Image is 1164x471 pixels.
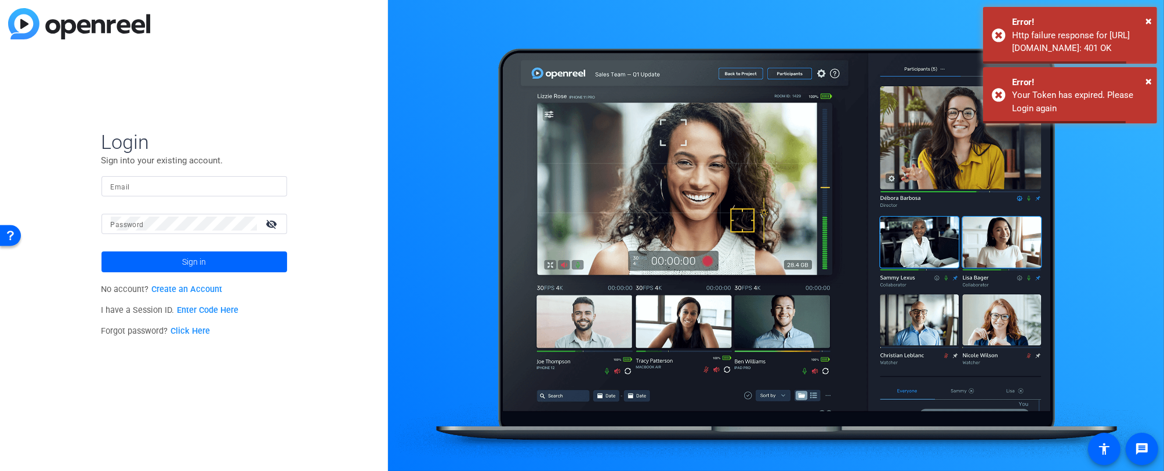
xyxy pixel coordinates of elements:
p: Sign into your existing account. [101,154,287,167]
mat-icon: accessibility [1097,442,1111,456]
span: No account? [101,284,223,294]
button: Close [1145,12,1152,30]
input: Enter Email Address [111,179,278,193]
span: I have a Session ID. [101,305,239,315]
mat-label: Email [111,183,130,191]
div: Error! [1012,16,1148,29]
a: Create an Account [151,284,222,294]
span: Sign in [182,247,206,276]
div: Http failure response for https://capture.openreel.com/api/filters/project: 401 OK [1012,29,1148,55]
a: Click Here [171,326,210,336]
mat-icon: visibility_off [259,216,287,232]
a: Enter Code Here [177,305,238,315]
span: × [1145,14,1152,28]
div: Your Token has expired. Please Login again [1012,89,1148,115]
div: Error! [1012,76,1148,89]
mat-label: Password [111,221,144,229]
span: Forgot password? [101,326,211,336]
mat-icon: message [1135,442,1149,456]
button: Close [1145,72,1152,90]
span: Login [101,130,287,154]
span: × [1145,74,1152,88]
button: Sign in [101,251,287,272]
img: blue-gradient.svg [8,8,150,39]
